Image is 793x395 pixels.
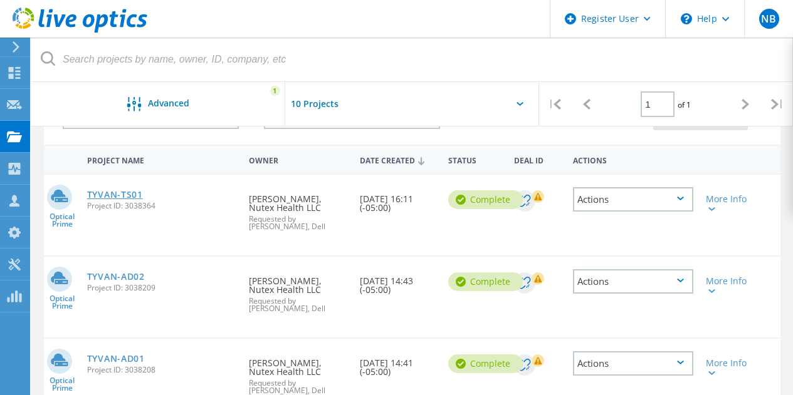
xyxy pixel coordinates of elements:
a: TYVAN-TS01 [87,190,143,199]
div: Complete [448,190,523,209]
div: More Info [706,359,752,376]
div: Project Name [81,148,243,171]
svg: \n [681,13,692,24]
a: TYVAN-AD02 [87,272,145,281]
div: [PERSON_NAME], Nutex Health LLC [243,257,353,325]
span: Project ID: 3038364 [87,202,237,210]
div: Date Created [354,148,442,172]
div: Actions [573,187,693,212]
div: Actions [573,269,693,294]
div: More Info [706,195,752,212]
div: Deal Id [508,148,567,171]
div: Complete [448,272,523,291]
div: [DATE] 14:41 (-05:00) [354,339,442,389]
span: NB [761,14,776,24]
span: Advanced [148,99,189,108]
a: Live Optics Dashboard [13,26,147,35]
span: of 1 [678,100,691,110]
div: | [761,82,793,126]
div: Status [442,148,508,171]
div: [PERSON_NAME], Nutex Health LLC [243,175,353,243]
span: Project ID: 3038209 [87,284,237,292]
span: Requested by [PERSON_NAME], Dell [249,297,347,312]
div: Actions [573,351,693,376]
span: Requested by [PERSON_NAME], Dell [249,215,347,230]
div: | [539,82,571,126]
span: Requested by [PERSON_NAME], Dell [249,379,347,394]
span: Optical Prime [44,295,81,310]
div: Complete [448,354,523,373]
div: Actions [567,148,700,171]
div: [DATE] 14:43 (-05:00) [354,257,442,307]
span: Project ID: 3038208 [87,366,237,374]
div: Owner [243,148,353,171]
div: More Info [706,277,752,294]
span: Optical Prime [44,377,81,392]
a: TYVAN-AD01 [87,354,145,363]
span: Optical Prime [44,213,81,228]
div: [DATE] 16:11 (-05:00) [354,175,442,225]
